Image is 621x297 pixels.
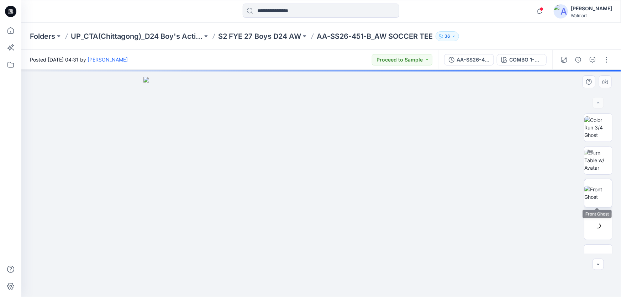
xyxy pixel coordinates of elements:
[444,54,494,65] button: AA-SS26-451-B_AW SOCCER TEE_01
[88,57,128,63] a: [PERSON_NAME]
[444,32,450,40] p: 36
[436,31,459,41] button: 36
[30,31,55,41] a: Folders
[571,4,612,13] div: [PERSON_NAME]
[571,13,612,18] div: Walmart
[509,56,542,64] div: COMBO 1-CTA-BWM-SU26-P100.
[457,56,489,64] div: AA-SS26-451-B_AW SOCCER TEE_01
[573,54,584,65] button: Details
[584,149,612,171] img: Turn Table w/ Avatar
[71,31,202,41] a: UP_CTA(Chittagong)_D24 Boy's Active
[584,116,612,139] img: Color Run 3/4 Ghost
[497,54,547,65] button: COMBO 1-CTA-BWM-SU26-P100.
[554,4,568,18] img: avatar
[317,31,433,41] p: AA-SS26-451-B_AW SOCCER TEE
[218,31,301,41] a: S2 FYE 27 Boys D24 AW
[584,186,612,201] img: Front Ghost
[30,56,128,63] span: Posted [DATE] 04:31 by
